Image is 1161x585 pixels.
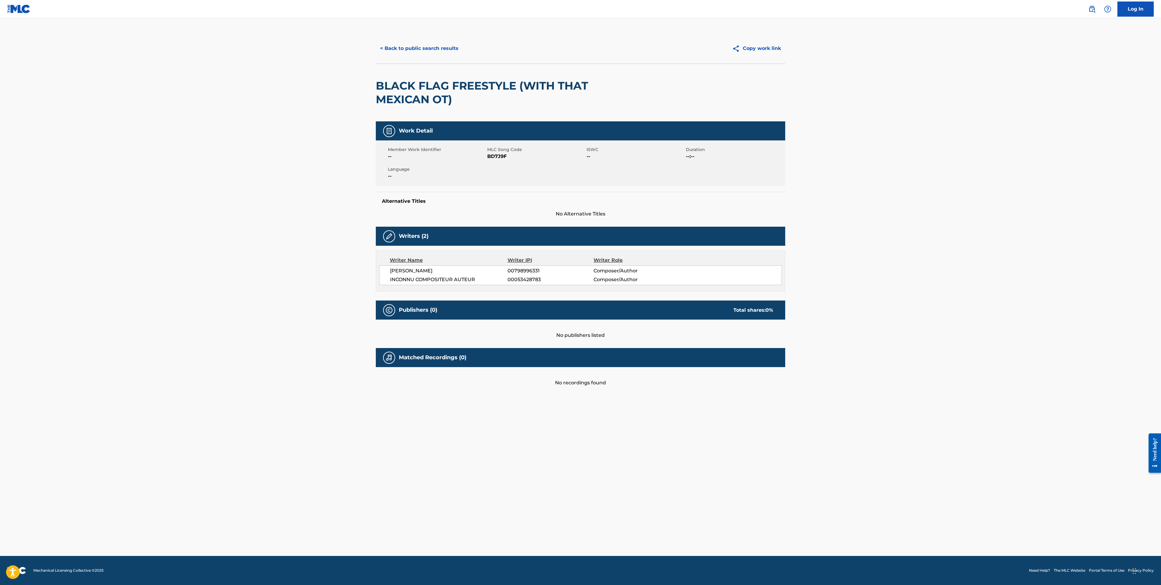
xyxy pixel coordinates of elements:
button: Copy work link [728,41,785,56]
span: [PERSON_NAME] [390,267,508,274]
span: Member Work Identifier [388,146,486,153]
span: ISWC [587,146,684,153]
div: Total shares: [733,307,773,314]
span: MLC Song Code [487,146,585,153]
span: -- [587,153,684,160]
div: Help [1102,3,1114,15]
h5: Publishers (0) [399,307,437,314]
span: 00798996331 [508,267,594,274]
img: help [1104,5,1111,13]
div: Writer Name [390,257,508,264]
span: -- [388,173,486,180]
div: Writer IPI [508,257,594,264]
span: Composer/Author [594,267,672,274]
a: Portal Terms of Use [1089,568,1124,573]
h2: BLACK FLAG FREESTYLE (WITH THAT MEXICAN OT) [376,79,621,106]
a: Public Search [1086,3,1098,15]
div: No recordings found [376,367,785,386]
button: < Back to public search results [376,41,463,56]
img: Copy work link [732,45,743,52]
h5: Matched Recordings (0) [399,354,466,361]
img: Work Detail [385,127,393,135]
h5: Work Detail [399,127,433,134]
span: Mechanical Licensing Collective © 2025 [33,568,104,573]
a: Log In [1117,2,1154,17]
a: Need Help? [1029,568,1050,573]
img: Matched Recordings [385,354,393,361]
span: 00053428783 [508,276,594,283]
span: Language [388,166,486,173]
span: Composer/Author [594,276,672,283]
span: -- [388,153,486,160]
div: Drag [1133,562,1136,580]
h5: Writers (2) [399,233,428,240]
span: BD7J9F [487,153,585,160]
span: 0 % [766,307,773,313]
span: INCONNU COMPOSITEUR AUTEUR [390,276,508,283]
img: MLC Logo [7,5,31,13]
div: No publishers listed [376,320,785,339]
span: No Alternative Titles [376,210,785,218]
img: Publishers [385,307,393,314]
h5: Alternative Titles [382,198,779,204]
iframe: Chat Widget [1131,556,1161,585]
img: Writers [385,233,393,240]
div: Writer Role [594,257,672,264]
img: search [1088,5,1096,13]
img: logo [7,567,26,574]
span: Duration [686,146,784,153]
a: Privacy Policy [1128,568,1154,573]
span: --:-- [686,153,784,160]
iframe: Resource Center [1144,429,1161,478]
a: The MLC Website [1054,568,1085,573]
